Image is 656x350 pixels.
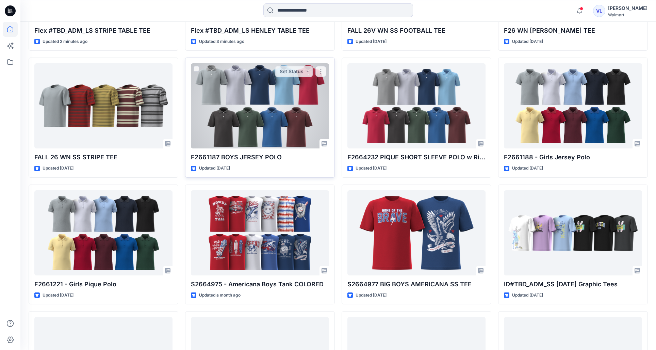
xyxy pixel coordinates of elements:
[512,165,543,172] p: Updated [DATE]
[347,63,486,148] a: F2664232 PIQUE SHORT SLEEVE POLO w Rib Cuff
[504,63,642,148] a: F2661188 - Girls Jersey Polo
[34,153,173,162] p: FALL 26 WN SS STRIPE TEE
[199,165,230,172] p: Updated [DATE]
[504,153,642,162] p: F2661188 - Girls Jersey Polo
[43,38,87,45] p: Updated 2 minutes ago
[356,165,387,172] p: Updated [DATE]
[356,292,387,299] p: Updated [DATE]
[608,12,647,17] div: Walmart
[608,4,647,12] div: [PERSON_NAME]
[356,38,387,45] p: Updated [DATE]
[34,280,173,289] p: F2661221 - Girls Pique Polo
[191,190,329,275] a: S2664975 - Americana Boys Tank COLORED
[347,190,486,275] a: S2664977 BIG BOYS AMERICANA SS TEE
[43,165,73,172] p: Updated [DATE]
[199,292,241,299] p: Updated a month ago
[191,63,329,148] a: F2661187 BOYS JERSEY POLO
[512,38,543,45] p: Updated [DATE]
[34,190,173,275] a: F2661221 - Girls Pique Polo
[504,190,642,275] a: ID#TBD_ADM_SS EASTER Graphic Tees
[191,280,329,289] p: S2664975 - Americana Boys Tank COLORED
[347,26,486,35] p: FALL 26V WN SS FOOTBALL TEE
[199,38,244,45] p: Updated 3 minutes ago
[347,153,486,162] p: F2664232 PIQUE SHORT SLEEVE POLO w Rib Cuff
[191,26,329,35] p: Flex #TBD_ADM_LS HENLEY TABLE TEE
[347,280,486,289] p: S2664977 BIG BOYS AMERICANA SS TEE
[512,292,543,299] p: Updated [DATE]
[34,26,173,35] p: Flex #TBD_ADM_LS STRIPE TABLE TEE
[593,5,605,17] div: VL
[191,153,329,162] p: F2661187 BOYS JERSEY POLO
[43,292,73,299] p: Updated [DATE]
[504,26,642,35] p: F26 WN [PERSON_NAME] TEE
[504,280,642,289] p: ID#TBD_ADM_SS [DATE] Graphic Tees
[34,63,173,148] a: FALL 26 WN SS STRIPE TEE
